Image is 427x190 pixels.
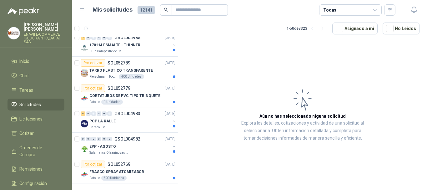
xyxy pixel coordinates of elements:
[102,35,107,40] div: 0
[8,27,20,39] img: Company Logo
[19,166,43,172] span: Remisiones
[19,144,58,158] span: Órdenes de Compra
[165,60,175,66] p: [DATE]
[8,113,64,125] a: Licitaciones
[81,171,88,178] img: Company Logo
[89,176,100,181] p: Patojito
[8,127,64,139] a: Cotizar
[81,59,105,67] div: Por cotizar
[89,125,105,130] p: Caracol TV
[81,35,85,40] div: 2
[323,7,336,13] div: Todas
[81,44,88,51] img: Company Logo
[81,85,105,92] div: Por cotizar
[86,137,91,141] div: 0
[8,55,64,67] a: Inicio
[81,69,88,77] img: Company Logo
[72,57,178,82] a: Por cotizarSOL052789[DATE] Company LogoTARRO PLASTICO TRANSPARENTEFleischmann Foods S.A.400 Unidades
[8,99,64,110] a: Solicitudes
[81,161,105,168] div: Por cotizar
[91,137,96,141] div: 0
[81,135,177,155] a: 0 0 0 0 0 0 GSOL004982[DATE] Company LogoEPP - AGOSTOSalamanca Oleaginosas SAS
[72,82,178,107] a: Por cotizarSOL052779[DATE] Company LogoCORTATUBOS DE PVC TIPO TRINQUETEPatojito1 Unidades
[89,144,116,150] p: EPP - AGOSTO
[89,100,100,105] p: Patojito
[107,111,112,116] div: 0
[86,35,91,40] div: 0
[101,176,127,181] div: 300 Unidades
[86,111,91,116] div: 0
[89,118,116,124] p: POP LA KALLE
[107,137,112,141] div: 0
[81,120,88,127] img: Company Logo
[8,8,39,15] img: Logo peakr
[97,137,101,141] div: 0
[165,111,175,117] p: [DATE]
[108,86,130,90] p: SOL052779
[97,111,101,116] div: 0
[81,137,85,141] div: 0
[97,35,101,40] div: 0
[102,111,107,116] div: 0
[93,5,133,14] h1: Mis solicitudes
[108,61,130,65] p: SOL052789
[19,101,41,108] span: Solicitudes
[114,111,140,116] p: GSOL004983
[24,33,64,44] p: ENAVII E-COMMERCE [GEOGRAPHIC_DATA] SAS
[164,8,168,12] span: search
[114,35,140,40] p: GSOL004985
[119,74,144,79] div: 400 Unidades
[81,111,85,116] div: 6
[89,68,153,74] p: TARRO PLASTICO TRANSPARENTE
[114,137,140,141] p: GSOL004982
[89,169,144,175] p: FRASCO SPRAY ATOMIZADOR
[165,35,175,41] p: [DATE]
[19,116,43,122] span: Licitaciones
[91,35,96,40] div: 0
[8,177,64,189] a: Configuración
[108,162,130,167] p: SOL052769
[8,70,64,82] a: Chat
[241,120,364,142] p: Explora los detalles, cotizaciones y actividad de una solicitud al seleccionarla. Obtén informaci...
[287,23,327,33] div: 1 - 50 de 8323
[101,100,123,105] div: 1 Unidades
[165,136,175,142] p: [DATE]
[8,142,64,161] a: Órdenes de Compra
[165,162,175,167] p: [DATE]
[19,130,34,137] span: Cotizar
[81,95,88,102] img: Company Logo
[8,163,64,175] a: Remisiones
[81,145,88,153] img: Company Logo
[8,84,64,96] a: Tareas
[138,6,155,14] span: 12141
[89,49,123,54] p: Club Campestre de Cali
[81,110,177,130] a: 6 0 0 0 0 0 GSOL004983[DATE] Company LogoPOP LA KALLECaracol TV
[89,74,118,79] p: Fleischmann Foods S.A.
[89,150,129,155] p: Salamanca Oleaginosas SAS
[19,180,47,187] span: Configuración
[259,113,346,120] h3: Aún no has seleccionado niguna solicitud
[72,158,178,183] a: Por cotizarSOL052769[DATE] Company LogoFRASCO SPRAY ATOMIZADORPatojito300 Unidades
[19,72,29,79] span: Chat
[91,111,96,116] div: 0
[81,34,177,54] a: 2 0 0 0 0 0 GSOL004985[DATE] Company Logo170114 ESMALTE - THINNERClub Campestre de Cali
[165,85,175,91] p: [DATE]
[89,93,160,99] p: CORTATUBOS DE PVC TIPO TRINQUETE
[19,87,33,94] span: Tareas
[102,137,107,141] div: 0
[89,42,140,48] p: 170114 ESMALTE - THINNER
[107,35,112,40] div: 0
[24,23,64,31] p: [PERSON_NAME] [PERSON_NAME]
[19,58,29,65] span: Inicio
